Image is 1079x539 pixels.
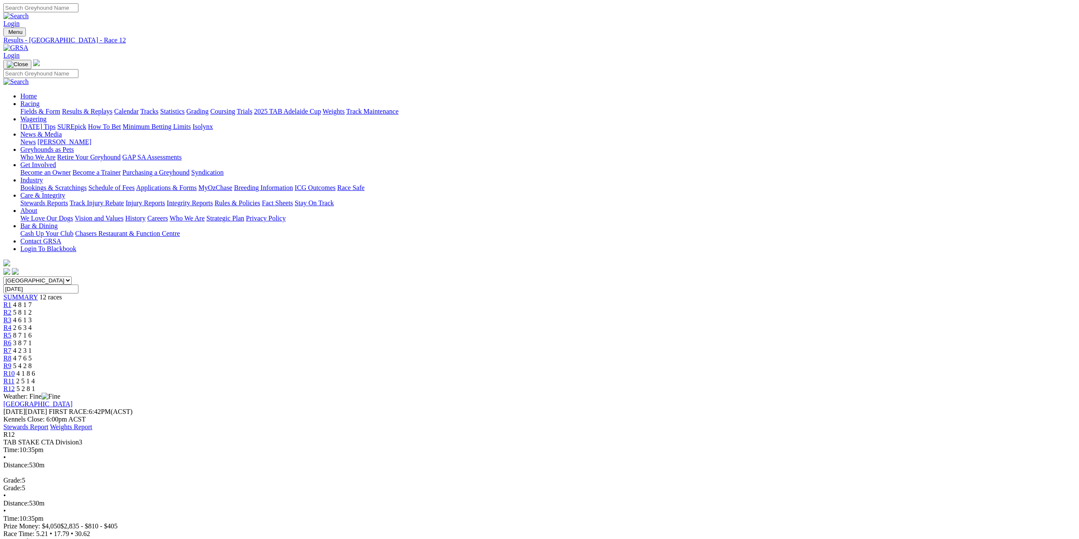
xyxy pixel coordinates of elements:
[20,237,61,245] a: Contact GRSA
[20,169,1076,176] div: Get Involved
[346,108,399,115] a: Track Maintenance
[57,123,86,130] a: SUREpick
[3,339,11,346] a: R6
[160,108,185,115] a: Statistics
[39,293,62,301] span: 12 races
[3,316,11,324] span: R3
[237,108,252,115] a: Trials
[114,108,139,115] a: Calendar
[170,215,205,222] a: Who We Are
[234,184,293,191] a: Breeding Information
[3,44,28,52] img: GRSA
[147,215,168,222] a: Careers
[17,370,35,377] span: 4 1 8 6
[3,515,20,522] span: Time:
[75,230,180,237] a: Chasers Restaurant & Function Centre
[20,184,86,191] a: Bookings & Scratchings
[20,245,76,252] a: Login To Blackbook
[295,184,335,191] a: ICG Outcomes
[13,362,32,369] span: 5 4 2 8
[3,3,78,12] input: Search
[13,339,32,346] span: 3 8 7 1
[20,108,1076,115] div: Racing
[20,230,73,237] a: Cash Up Your Club
[20,215,1076,222] div: About
[3,293,38,301] span: SUMMARY
[20,115,47,123] a: Wagering
[20,199,1076,207] div: Care & Integrity
[3,36,1076,44] a: Results - [GEOGRAPHIC_DATA] - Race 12
[123,154,182,161] a: GAP SA Assessments
[57,154,121,161] a: Retire Your Greyhound
[13,309,32,316] span: 5 8 1 2
[50,530,52,537] span: •
[75,530,90,537] span: 30.62
[20,100,39,107] a: Racing
[20,92,37,100] a: Home
[3,260,10,266] img: logo-grsa-white.png
[33,59,40,66] img: logo-grsa-white.png
[20,184,1076,192] div: Industry
[3,438,1076,446] div: TAB STAKE CTA Division3
[8,29,22,35] span: Menu
[3,477,1076,484] div: 5
[75,215,123,222] a: Vision and Values
[20,138,1076,146] div: News & Media
[70,199,124,207] a: Track Injury Rebate
[88,184,134,191] a: Schedule of Fees
[136,184,197,191] a: Applications & Forms
[3,461,29,469] span: Distance:
[20,176,43,184] a: Industry
[3,530,34,537] span: Race Time:
[254,108,321,115] a: 2025 TAB Adelaide Cup
[3,500,29,507] span: Distance:
[3,69,78,78] input: Search
[20,154,56,161] a: Who We Are
[88,123,121,130] a: How To Bet
[3,393,60,400] span: Weather: Fine
[20,146,74,153] a: Greyhounds as Pets
[50,423,92,430] a: Weights Report
[3,385,15,392] a: R12
[3,301,11,308] span: R1
[123,169,190,176] a: Purchasing a Greyhound
[20,207,37,214] a: About
[42,393,60,400] img: Fine
[3,507,6,514] span: •
[125,199,165,207] a: Injury Reports
[49,408,89,415] span: FIRST RACE:
[3,355,11,362] a: R8
[262,199,293,207] a: Fact Sheets
[3,309,11,316] a: R2
[13,301,32,308] span: 4 8 1 7
[215,199,260,207] a: Rules & Policies
[3,347,11,354] a: R7
[20,108,60,115] a: Fields & Form
[198,184,232,191] a: MyOzChase
[3,332,11,339] a: R5
[3,362,11,369] a: R9
[3,268,10,275] img: facebook.svg
[3,408,47,415] span: [DATE]
[3,477,22,484] span: Grade:
[246,215,286,222] a: Privacy Policy
[20,199,68,207] a: Stewards Reports
[36,530,48,537] span: 5.21
[3,370,15,377] a: R10
[20,138,36,145] a: News
[295,199,334,207] a: Stay On Track
[3,285,78,293] input: Select date
[13,316,32,324] span: 4 6 1 3
[3,324,11,331] a: R4
[20,215,73,222] a: We Love Our Dogs
[3,377,14,385] a: R11
[191,169,223,176] a: Syndication
[72,169,121,176] a: Become a Trainer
